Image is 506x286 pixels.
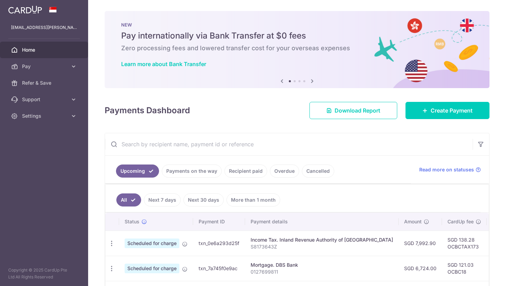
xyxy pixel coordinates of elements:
h4: Payments Dashboard [105,104,190,117]
td: txn_7a745f0e9ac [193,256,245,281]
span: Status [125,218,139,225]
p: 0127699811 [251,268,393,275]
p: S8173643Z [251,243,393,250]
a: Recipient paid [224,165,267,178]
img: Bank transfer banner [105,11,489,88]
span: Read more on statuses [419,166,474,173]
a: Next 30 days [183,193,224,206]
span: Scheduled for charge [125,264,179,273]
span: Amount [404,218,422,225]
h5: Pay internationally via Bank Transfer at $0 fees [121,30,473,41]
span: Scheduled for charge [125,239,179,248]
a: Overdue [270,165,299,178]
span: Settings [22,113,67,119]
a: Next 7 days [144,193,181,206]
td: SGD 7,992.90 [399,231,442,256]
span: Pay [22,63,67,70]
a: All [116,193,141,206]
span: Home [22,46,67,53]
td: txn_0e6a293d25f [193,231,245,256]
div: Mortgage. DBS Bank [251,262,393,268]
a: Upcoming [116,165,159,178]
a: Learn more about Bank Transfer [121,61,206,67]
td: SGD 6,724.00 [399,256,442,281]
div: Income Tax. Inland Revenue Authority of [GEOGRAPHIC_DATA] [251,236,393,243]
a: Cancelled [302,165,334,178]
a: Create Payment [405,102,489,119]
span: Download Report [335,106,380,115]
input: Search by recipient name, payment id or reference [105,133,473,155]
a: Download Report [309,102,397,119]
h6: Zero processing fees and lowered transfer cost for your overseas expenses [121,44,473,52]
a: Read more on statuses [419,166,481,173]
th: Payment details [245,213,399,231]
span: Create Payment [431,106,473,115]
span: CardUp fee [447,218,474,225]
span: Refer & Save [22,80,67,86]
a: More than 1 month [226,193,280,206]
th: Payment ID [193,213,245,231]
img: CardUp [8,6,42,14]
span: Support [22,96,67,103]
p: NEW [121,22,473,28]
td: SGD 121.03 OCBC18 [442,256,487,281]
a: Payments on the way [162,165,222,178]
td: SGD 138.28 OCBCTAX173 [442,231,487,256]
p: [EMAIL_ADDRESS][PERSON_NAME][DOMAIN_NAME] [11,24,77,31]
